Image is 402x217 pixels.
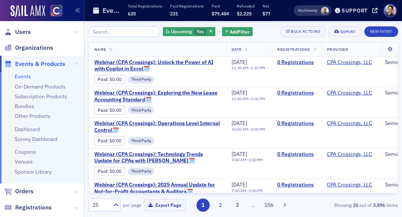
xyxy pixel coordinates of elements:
span: 635 [128,11,136,17]
span: Orders [15,187,34,196]
button: New Event [364,26,398,37]
a: 0 Registrations [277,182,316,188]
a: Coupons [15,148,36,155]
input: Search… [89,26,161,37]
span: Derrol Moorhead [321,7,329,15]
span: Provider [327,47,348,52]
span: Registrations [277,47,310,52]
img: SailAMX [11,5,45,17]
div: Third Party [128,168,155,175]
span: $0.00 [109,76,121,82]
div: Third Party [128,137,155,144]
span: Viewing [298,8,317,13]
a: Webinar (CPA Crossings): Exploring the New Lease Accounting Standard🗓️ [94,90,221,103]
span: Webinar (CPA Crossings): Technology Trends Update for CPAs with John Higgins🗓️ [94,151,221,164]
span: Users [15,28,31,36]
span: : [98,107,109,113]
a: CPA Crossings, LLC [327,182,372,188]
span: Events & Products [15,60,65,68]
span: Organizations [15,44,53,52]
div: 25 [92,201,109,209]
a: On-Demand Products [15,83,66,90]
span: … [248,202,258,208]
time: 7:00 AM [232,188,246,193]
strong: 25 [351,202,359,208]
a: Webinar (CPA Crossings): 2025 Annual Update for Not-for-Profit Accountants & Auditors🗓️ [94,182,221,195]
div: – [232,66,265,70]
span: : [98,168,109,174]
div: Third Party [128,106,155,114]
a: Organizations [4,44,53,52]
a: Dashboard [15,126,40,133]
span: Webinar (CPA Crossings): Operations Level Internal Control🗓️ [94,120,221,133]
button: 1 [196,199,210,212]
a: CPA Crossings, LLC [327,151,372,158]
h1: Events [103,6,121,15]
a: 0 Registrations [277,120,316,127]
a: Bundles [15,103,34,110]
span: Yes [196,28,204,34]
button: 156 [262,199,276,212]
span: 231 [170,11,178,17]
a: Other Products [15,113,51,119]
a: Paid [98,76,107,82]
span: $77,259 [262,11,280,17]
a: Events [15,73,31,80]
div: Bulk Actions [291,29,320,34]
span: CPA Crossings, LLC [327,182,374,188]
div: Paid: 0 - $0 [94,75,125,84]
span: CPA Crossings, LLC [327,120,374,127]
a: Webinar (CPA Crossings): Unlock the Power of AI with Copilot in Excel🗓️ [94,59,221,72]
a: Webinar (CPA Crossings): Technology Trends Update for CPAs with [PERSON_NAME]🗓️ [94,151,221,164]
a: Paid [98,138,107,144]
p: Total Registrations [128,3,162,9]
div: – [232,127,265,132]
span: CPA Crossings, LLC [327,90,374,96]
span: [DATE] [232,181,247,188]
p: Net [262,3,280,9]
img: SailAMX [51,5,62,17]
div: – [232,188,263,193]
a: 0 Registrations [277,59,316,66]
a: 0 Registrations [277,90,316,96]
div: Third Party [128,76,155,83]
span: Is Upcoming [166,28,192,34]
a: Paid [98,168,107,174]
span: [DATE] [232,89,247,96]
p: Paid Registrations [170,3,204,9]
strong: 3,896 [371,202,386,208]
span: : [98,138,109,144]
a: Subscription Products [15,93,67,100]
a: CPA Crossings, LLC [327,90,372,96]
span: Add Filter [230,28,250,35]
time: 11:00 AM [232,96,249,101]
span: $0.00 [109,138,121,144]
div: Yes [163,27,215,37]
a: New Event [364,28,398,34]
button: Bulk Actions [280,26,326,37]
div: Paid: 0 - $0 [94,167,125,176]
div: Paid: 0 - $0 [94,105,125,115]
a: Orders [4,187,34,196]
span: $2,225 [237,11,252,17]
div: Showing out of items [300,202,398,208]
time: 1:30 PM [251,65,265,70]
p: Refunded [237,3,255,9]
a: CPA Crossings, LLC [327,59,372,66]
a: Events & Products [4,60,65,68]
time: 1:00 PM [249,157,263,162]
span: [DATE] [232,59,247,66]
time: 11:30 AM [232,65,249,70]
button: Export [328,26,361,37]
button: 2 [213,199,227,212]
div: – [232,157,263,162]
p: Paid [212,3,229,9]
span: Date [232,47,242,52]
div: Paid: 0 - $0 [94,136,125,145]
span: CPA Crossings, LLC [327,151,374,158]
span: Registrations [15,203,52,212]
span: $79,484 [212,11,229,17]
time: 9:00 AM [232,157,246,162]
